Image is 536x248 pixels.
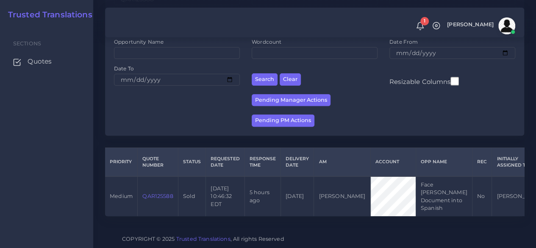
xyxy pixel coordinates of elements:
[138,148,178,176] th: Quote Number
[280,176,314,216] td: [DATE]
[206,176,244,216] td: [DATE] 10:46:32 EDT
[280,73,301,86] button: Clear
[413,22,428,31] a: 1
[13,40,41,47] span: Sections
[105,148,138,176] th: Priority
[244,176,280,216] td: 5 hours ago
[206,148,244,176] th: Requested Date
[122,234,284,243] span: COPYRIGHT © 2025
[416,176,472,216] td: Face [PERSON_NAME] Document into Spanish
[142,193,173,199] a: QAR125588
[280,148,314,176] th: Delivery Date
[178,148,206,176] th: Status
[252,114,314,127] button: Pending PM Actions
[28,57,52,66] span: Quotes
[443,17,518,34] a: [PERSON_NAME]avatar
[498,17,515,34] img: avatar
[252,73,278,86] button: Search
[110,193,133,199] span: medium
[420,17,429,25] span: 1
[6,53,87,70] a: Quotes
[314,176,370,216] td: [PERSON_NAME]
[252,94,330,106] button: Pending Manager Actions
[176,236,231,242] a: Trusted Translations
[244,148,280,176] th: Response Time
[231,234,284,243] span: , All rights Reserved
[314,148,370,176] th: AM
[450,76,459,86] input: Resizable Columns
[416,148,472,176] th: Opp Name
[472,176,492,216] td: No
[370,148,416,176] th: Account
[389,76,459,86] label: Resizable Columns
[178,176,206,216] td: Sold
[114,65,134,72] label: Date To
[472,148,492,176] th: REC
[447,22,494,28] span: [PERSON_NAME]
[2,10,92,20] a: Trusted Translations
